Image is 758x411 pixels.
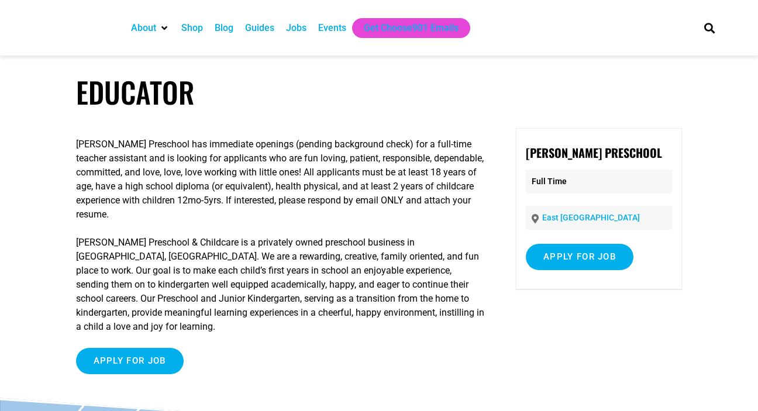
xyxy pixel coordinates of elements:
p: Full Time [526,170,672,194]
a: Shop [181,21,203,35]
input: Apply for job [526,244,633,270]
div: About [125,18,175,38]
nav: Main nav [125,18,684,38]
a: Get Choose901 Emails [364,21,459,35]
a: Guides [245,21,274,35]
input: Apply for job [76,348,184,374]
h1: Educator [76,75,683,109]
a: Events [318,21,346,35]
div: Search [700,18,719,37]
p: [PERSON_NAME] Preschool has immediate openings (pending background check) for a full-time teacher... [76,137,486,222]
strong: [PERSON_NAME] Preschool [526,144,662,161]
a: About [131,21,156,35]
p: [PERSON_NAME] Preschool & Childcare is a privately owned preschool business in [GEOGRAPHIC_DATA],... [76,236,486,334]
a: East [GEOGRAPHIC_DATA] [542,213,640,222]
a: Blog [215,21,233,35]
a: Jobs [286,21,306,35]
